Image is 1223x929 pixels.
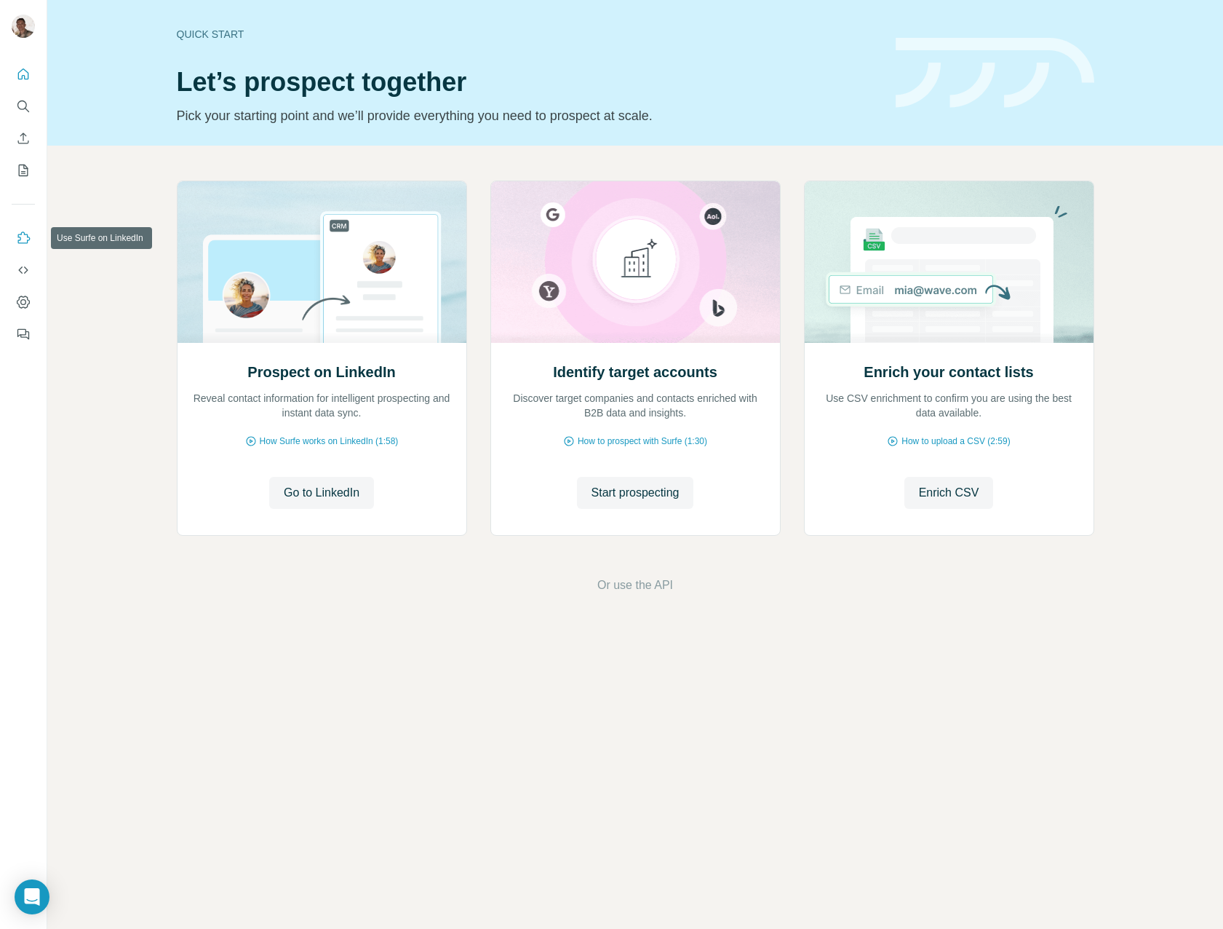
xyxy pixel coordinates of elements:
div: Quick start [177,27,878,41]
h1: Let’s prospect together [177,68,878,97]
button: Use Surfe on LinkedIn [12,225,35,251]
button: Enrich CSV [904,477,994,509]
h2: Prospect on LinkedIn [247,362,395,382]
img: Identify target accounts [490,181,781,343]
button: Quick start [12,61,35,87]
span: How to upload a CSV (2:59) [901,435,1010,448]
img: Prospect on LinkedIn [177,181,467,343]
img: banner [896,38,1094,108]
button: My lists [12,157,35,183]
button: Or use the API [597,577,673,594]
h2: Identify target accounts [553,362,717,382]
button: Go to LinkedIn [269,477,374,509]
p: Pick your starting point and we’ll provide everything you need to prospect at scale. [177,106,878,126]
button: Start prospecting [577,477,694,509]
span: Go to LinkedIn [284,484,359,502]
span: How Surfe works on LinkedIn (1:58) [260,435,399,448]
button: Enrich CSV [12,125,35,151]
button: Feedback [12,321,35,347]
div: Open Intercom Messenger [15,879,49,914]
p: Use CSV enrichment to confirm you are using the best data available. [819,391,1079,420]
p: Discover target companies and contacts enriched with B2B data and insights. [506,391,765,420]
img: Enrich your contact lists [804,181,1094,343]
button: Use Surfe API [12,257,35,283]
button: Search [12,93,35,119]
p: Reveal contact information for intelligent prospecting and instant data sync. [192,391,452,420]
span: Enrich CSV [919,484,979,502]
h2: Enrich your contact lists [864,362,1033,382]
button: Dashboard [12,289,35,315]
img: Avatar [12,15,35,38]
span: Start prospecting [591,484,680,502]
span: How to prospect with Surfe (1:30) [578,435,707,448]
